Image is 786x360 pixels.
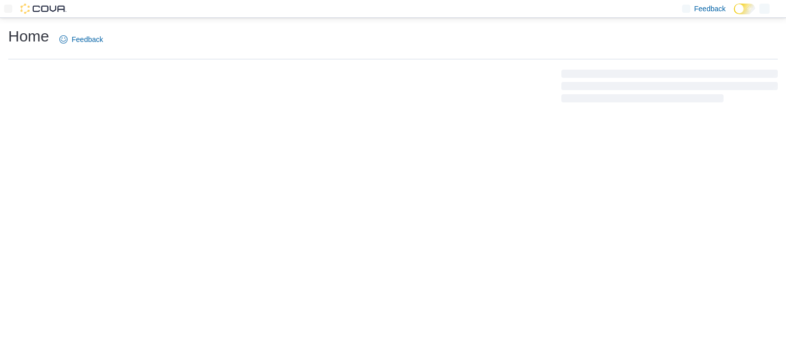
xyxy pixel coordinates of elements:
h1: Home [8,26,49,47]
span: Dark Mode [734,14,734,15]
img: Cova [20,4,67,14]
span: Feedback [694,4,726,14]
span: Loading [561,72,778,104]
span: Feedback [72,34,103,45]
input: Dark Mode [734,4,755,14]
a: Feedback [55,29,107,50]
